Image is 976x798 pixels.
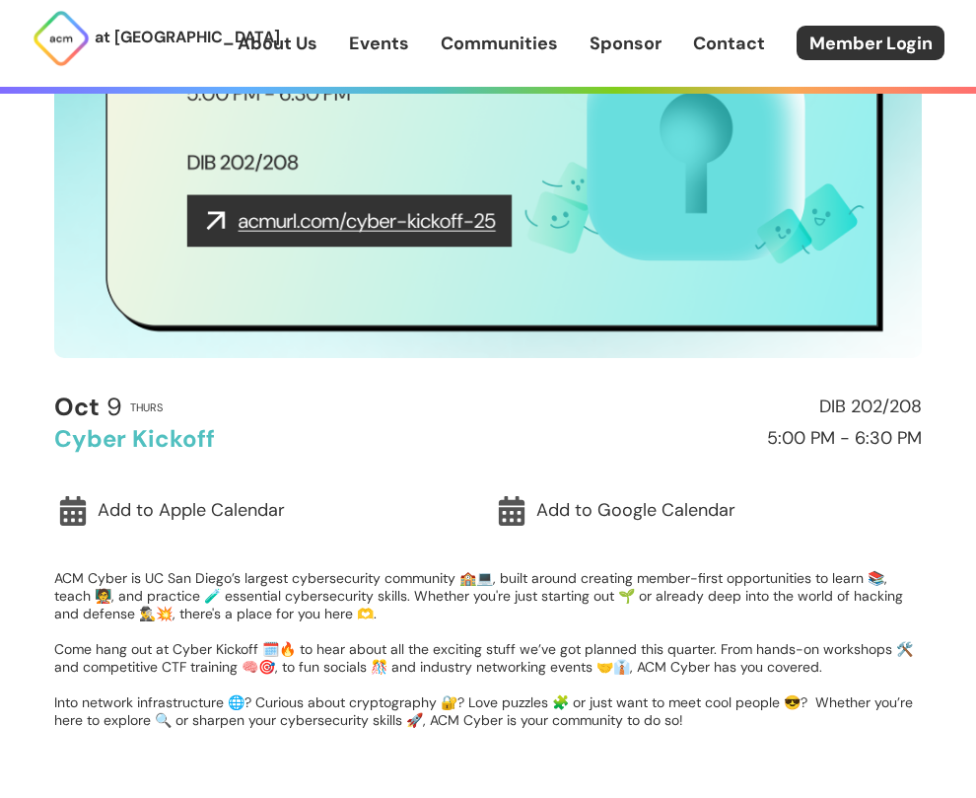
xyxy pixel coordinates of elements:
[54,391,100,423] b: Oct
[54,569,922,729] p: ACM Cyber is UC San Diego’s largest cybersecurity community 🏫💻, built around creating member-firs...
[95,25,280,50] p: at [GEOGRAPHIC_DATA]
[130,401,163,413] h2: Thurs
[497,429,922,449] h2: 5:00 PM - 6:30 PM
[590,31,662,56] a: Sponsor
[32,9,238,68] a: at [GEOGRAPHIC_DATA]
[497,398,922,417] h2: DIB 202/208
[238,31,317,56] a: About Us
[493,488,922,534] a: Add to Google Calendar
[32,9,91,68] img: ACM Logo
[349,31,409,56] a: Events
[54,488,483,534] a: Add to Apple Calendar
[693,31,765,56] a: Contact
[797,26,944,60] a: Member Login
[54,426,479,452] h2: Cyber Kickoff
[441,31,558,56] a: Communities
[54,394,122,421] h2: 9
